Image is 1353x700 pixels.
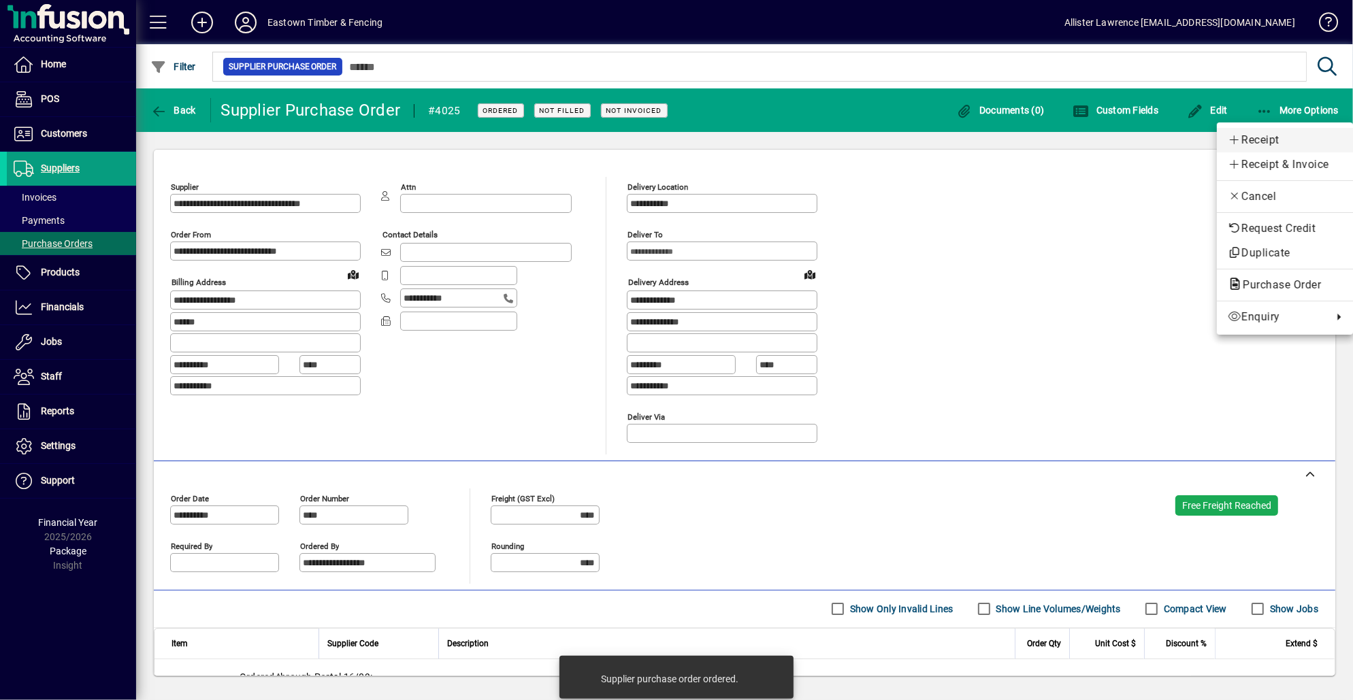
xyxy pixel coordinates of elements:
span: Receipt & Invoice [1228,156,1342,173]
span: Request Credit [1228,220,1342,237]
span: Cancel [1228,188,1342,205]
span: Duplicate [1228,245,1342,261]
span: Purchase Order [1228,278,1328,291]
span: Receipt [1228,132,1342,148]
span: Enquiry [1228,309,1326,325]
